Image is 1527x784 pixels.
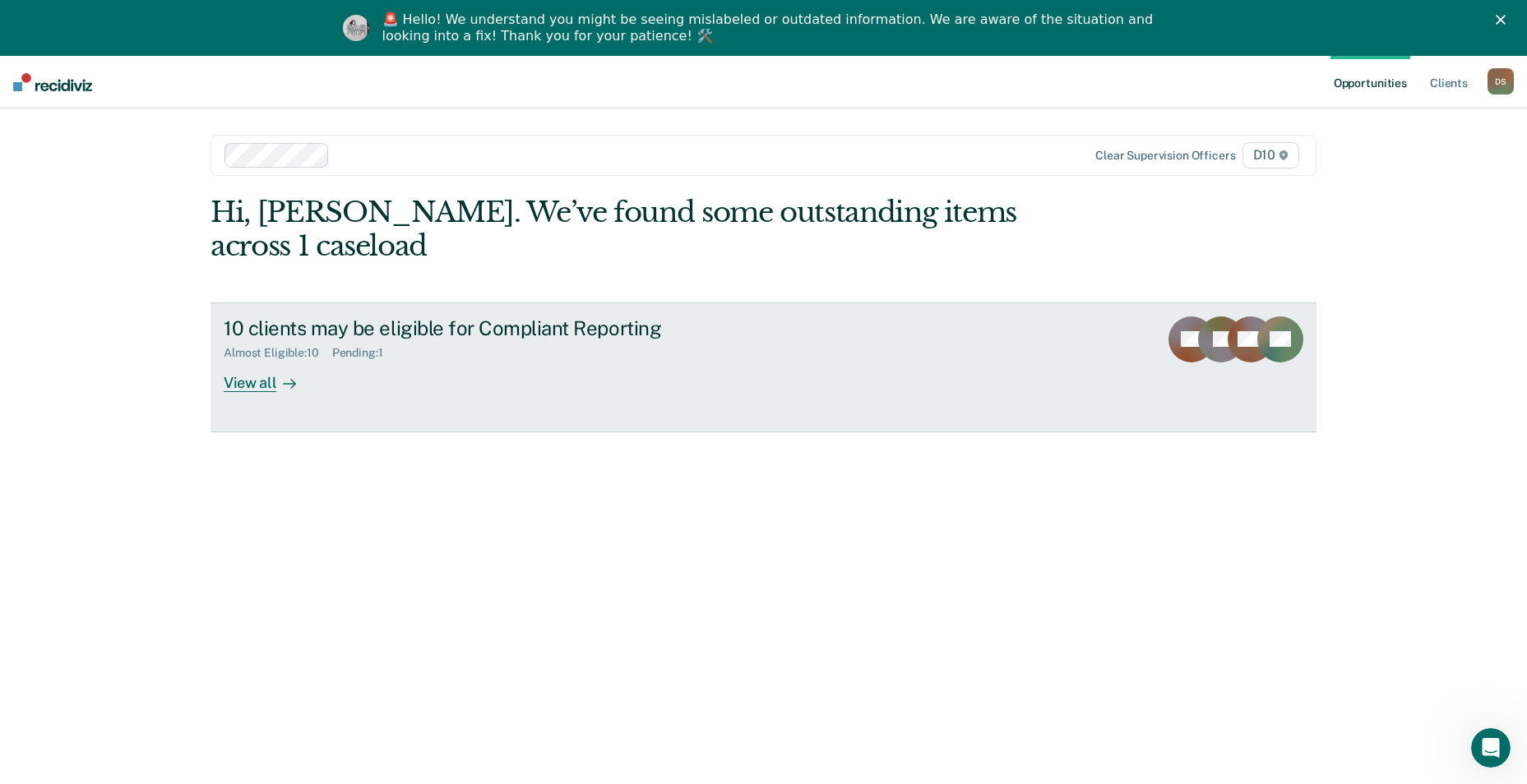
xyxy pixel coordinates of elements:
[211,302,1316,432] a: 10 clients may be eligible for Compliant ReportingAlmost Eligible:10Pending:1View all
[224,346,332,360] div: Almost Eligible : 10
[224,360,316,392] div: View all
[13,73,92,91] img: Recidiviz
[1488,68,1514,95] button: DS
[382,12,1159,44] div: 🚨 Hello! We understand you might be seeing mislabeled or outdated information. We are aware of th...
[343,15,369,41] img: Profile image for Kim
[1095,149,1235,163] div: Clear supervision officers
[1427,56,1471,108] a: Clients
[1242,142,1299,168] span: D10
[1496,15,1512,25] div: Close
[1488,68,1514,95] div: D S
[224,316,801,340] div: 10 clients may be eligible for Compliant Reporting
[1330,56,1410,108] a: Opportunities
[211,196,1095,263] div: Hi, [PERSON_NAME]. We’ve found some outstanding items across 1 caseload
[332,346,396,360] div: Pending : 1
[1471,728,1511,768] iframe: Intercom live chat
